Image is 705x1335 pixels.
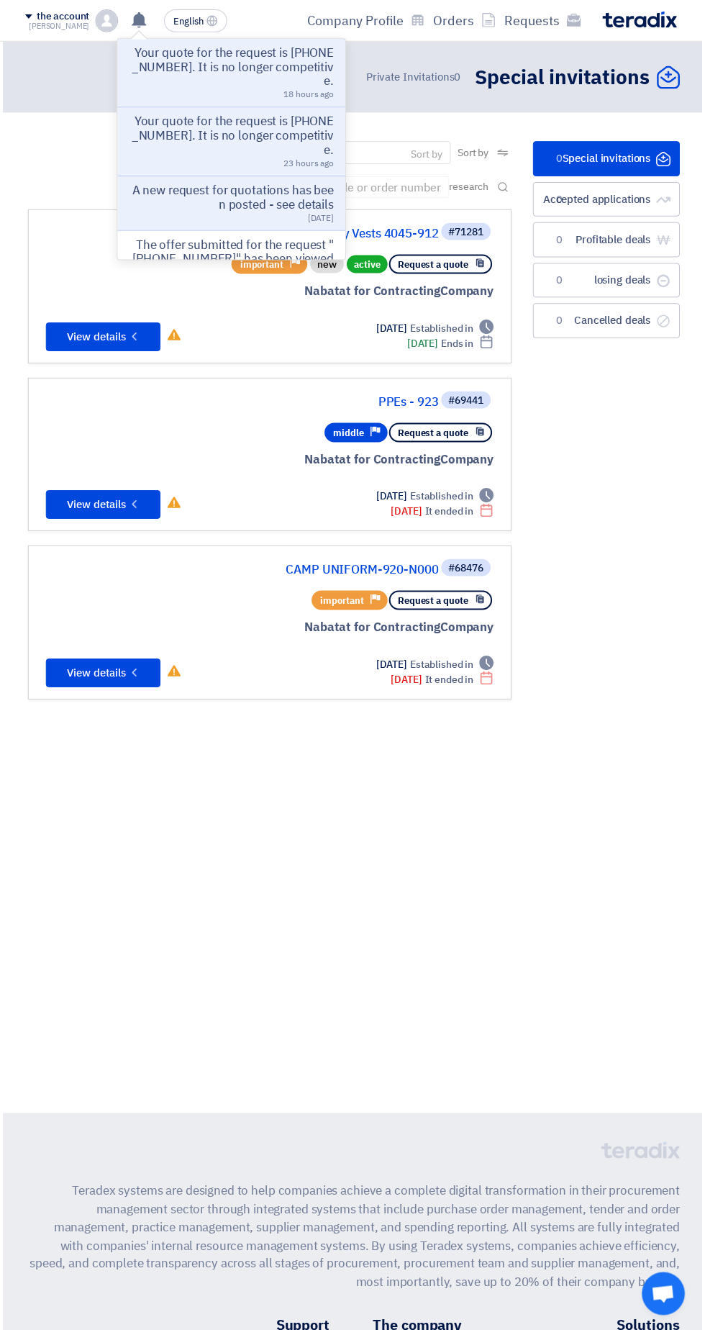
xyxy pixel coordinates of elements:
img: Teradix logo [605,12,680,28]
a: Accepted applications0 [535,183,683,218]
font: Ends in [443,338,476,353]
font: active [355,258,382,272]
font: [DATE] [378,660,409,675]
input: Search by title or order number [250,177,451,199]
font: 0 [559,276,565,287]
font: Safety Vests 4045-912 [316,225,440,243]
font: Teradex systems are designed to help companies achieve a complete digital transformation in their... [29,1187,683,1297]
font: losing deals [596,273,653,289]
font: Orders [435,11,476,30]
font: #68476 [450,563,486,578]
font: 0 [559,317,565,327]
font: 0 [456,69,463,85]
font: the account [37,9,90,24]
font: 0 [559,154,565,165]
font: middle [335,428,365,442]
font: Company [442,284,496,302]
font: CAMP UNIFORM-920-N000 [287,563,440,581]
font: Nabatat for Contracting [306,453,442,471]
font: It ended in [427,506,476,521]
a: losing deals0 [535,264,683,299]
font: Company [442,621,496,639]
font: 18 hours ago [285,89,335,101]
font: #69441 [450,394,486,409]
font: important [322,597,365,610]
font: It ended in [427,675,476,690]
a: Orders [431,4,502,37]
font: Requests [506,11,562,30]
font: Company Profile [309,11,405,30]
font: new [319,258,338,273]
font: English [174,14,204,28]
font: A new request for quotations has been posted - see details [133,182,335,214]
font: Nabatat for Contracting [306,284,442,302]
font: Established in [411,660,476,675]
font: [DATE] [309,212,335,225]
button: View details [46,492,161,521]
font: 0 [559,195,565,206]
font: [DATE] [393,675,424,690]
font: Nabatat for Contracting [306,621,442,639]
font: Request a quote [399,597,470,610]
font: Profitable deals [578,232,653,248]
a: CAMP UNIFORM-920-N000 [153,566,440,579]
a: PPEs - 923 [153,397,440,410]
button: English [165,9,228,32]
font: PPEs - 923 [380,394,440,412]
font: #71281 [450,225,486,240]
font: Accepted applications [545,192,653,208]
font: [DATE] [393,506,424,521]
font: [DATE] [378,322,409,338]
font: View details [68,499,127,515]
font: research [451,180,491,195]
font: [DATE] [409,338,440,353]
font: 0 [559,235,565,246]
font: Request a quote [399,259,470,273]
font: Private Invitations [368,69,456,85]
font: The offer submitted for the request "[PHONE_NUMBER]" has been viewed by the customer. [133,237,335,284]
font: Request a quote [399,428,470,442]
img: profile_test.png [96,9,119,32]
button: View details [46,324,161,353]
font: View details [68,330,127,346]
a: Requests [502,4,588,37]
font: Cancelled deals [576,314,653,330]
font: Established in [411,491,476,506]
font: Company [442,453,496,471]
font: Your quote for the request is [PHONE_NUMBER]. It is no longer competitive. [132,113,335,160]
font: Established in [411,322,476,338]
font: Special invitations [477,63,652,93]
font: Sort by [413,148,445,163]
font: [PERSON_NAME] [29,20,90,32]
font: [DATE] [378,491,409,506]
font: Your quote for the request is [PHONE_NUMBER]. It is no longer competitive. [132,44,335,91]
font: Sort by [460,146,491,161]
font: important [241,259,285,273]
font: 23 hours ago [285,158,335,171]
font: View details [68,668,127,684]
a: Cancelled deals0 [535,304,683,340]
a: Special invitations0 [535,142,683,177]
a: Open chat [645,1277,688,1321]
button: View details [46,661,161,690]
a: Profitable deals0 [535,223,683,258]
font: Special invitations [565,151,653,167]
